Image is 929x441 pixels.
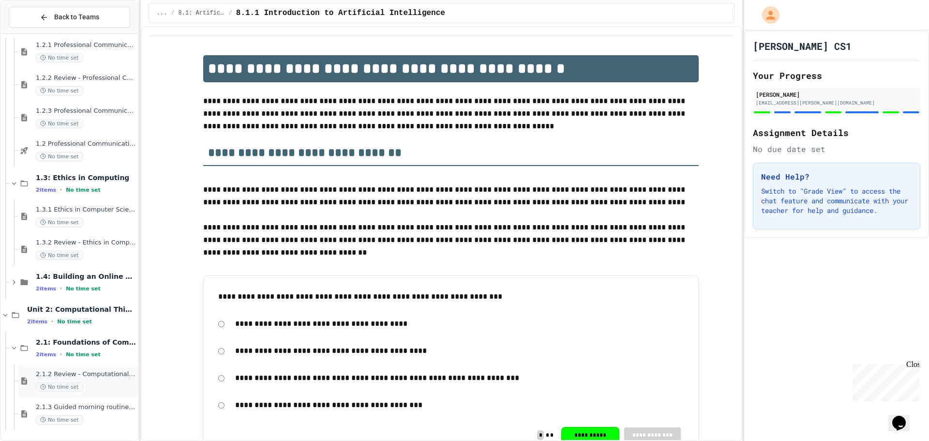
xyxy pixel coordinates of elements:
[36,206,136,214] span: 1.3.1 Ethics in Computer Science
[57,319,92,325] span: No time set
[60,285,62,292] span: •
[54,12,99,22] span: Back to Teams
[753,126,920,139] h2: Assignment Details
[761,171,912,182] h3: Need Help?
[36,415,83,425] span: No time set
[36,370,136,379] span: 2.1.2 Review - Computational Thinking and Problem Solving
[157,9,167,17] span: ...
[60,350,62,358] span: •
[51,318,53,325] span: •
[36,403,136,411] span: 2.1.3 Guided morning routine flowchart
[36,119,83,128] span: No time set
[753,39,852,53] h1: [PERSON_NAME] CS1
[36,382,83,392] span: No time set
[66,351,101,358] span: No time set
[888,402,919,431] iframe: chat widget
[849,360,919,401] iframe: chat widget
[36,218,83,227] span: No time set
[36,86,83,95] span: No time set
[36,107,136,115] span: 1.2.3 Professional Communication Challenge
[66,187,101,193] span: No time set
[9,7,130,28] button: Back to Teams
[229,9,232,17] span: /
[27,319,47,325] span: 2 items
[36,239,136,247] span: 1.3.2 Review - Ethics in Computer Science
[66,286,101,292] span: No time set
[4,4,67,61] div: Chat with us now!Close
[756,99,917,106] div: [EMAIL_ADDRESS][PERSON_NAME][DOMAIN_NAME]
[27,305,136,314] span: Unit 2: Computational Thinking & Problem-Solving
[753,69,920,82] h2: Your Progress
[171,9,174,17] span: /
[753,143,920,155] div: No due date set
[36,74,136,82] span: 1.2.2 Review - Professional Communication
[752,4,782,26] div: My Account
[36,41,136,49] span: 1.2.1 Professional Communication
[36,140,136,148] span: 1.2 Professional Communication
[36,187,56,193] span: 2 items
[36,53,83,62] span: No time set
[36,173,136,182] span: 1.3: Ethics in Computing
[36,251,83,260] span: No time set
[36,152,83,161] span: No time set
[60,186,62,194] span: •
[36,338,136,347] span: 2.1: Foundations of Computational Thinking
[236,7,445,19] span: 8.1.1 Introduction to Artificial Intelligence
[761,186,912,215] p: Switch to "Grade View" to access the chat feature and communicate with your teacher for help and ...
[36,351,56,358] span: 2 items
[756,90,917,99] div: [PERSON_NAME]
[36,272,136,281] span: 1.4: Building an Online Presence
[179,9,225,17] span: 8.1: Artificial Intelligence Basics
[36,286,56,292] span: 2 items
